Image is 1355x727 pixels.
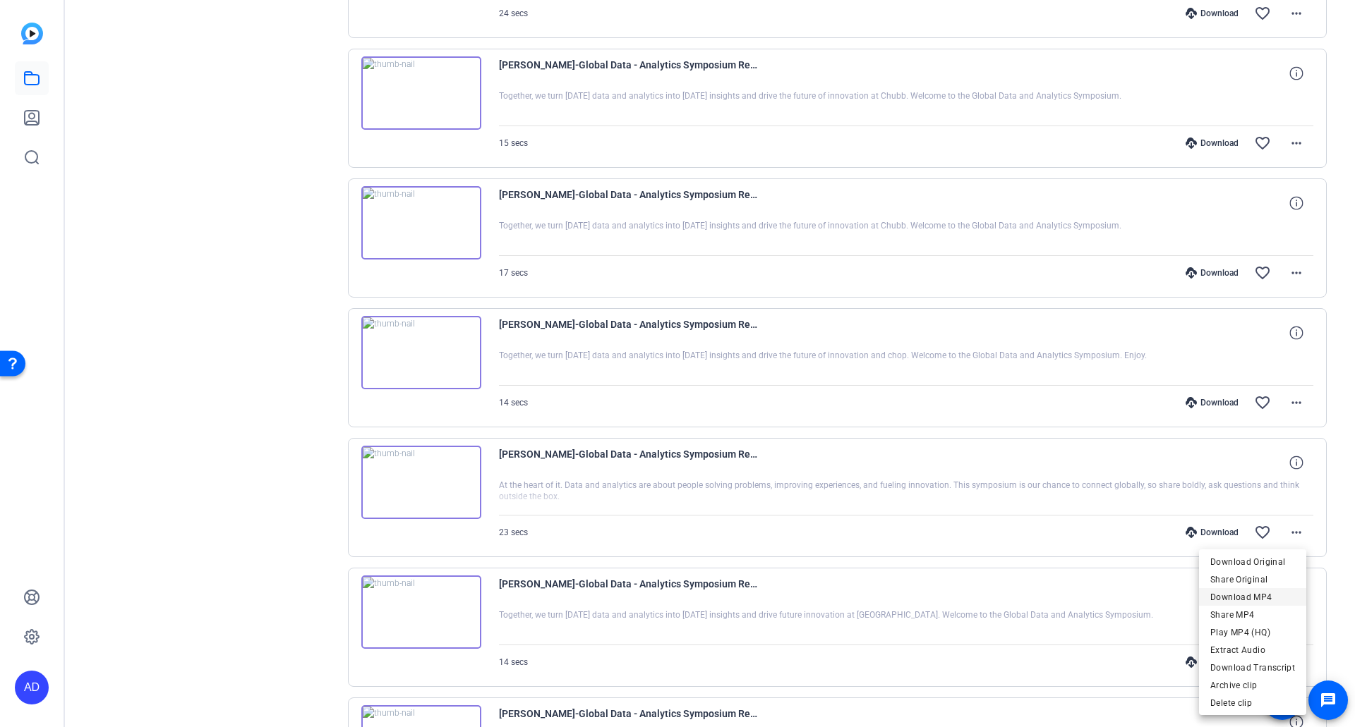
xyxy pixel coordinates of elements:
[1210,571,1295,588] span: Share Original
[1210,642,1295,659] span: Extract Audio
[1210,606,1295,623] span: Share MP4
[1210,677,1295,694] span: Archive clip
[1210,695,1295,711] span: Delete clip
[1210,659,1295,676] span: Download Transcript
[1210,624,1295,641] span: Play MP4 (HQ)
[1210,589,1295,606] span: Download MP4
[1210,554,1295,570] span: Download Original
